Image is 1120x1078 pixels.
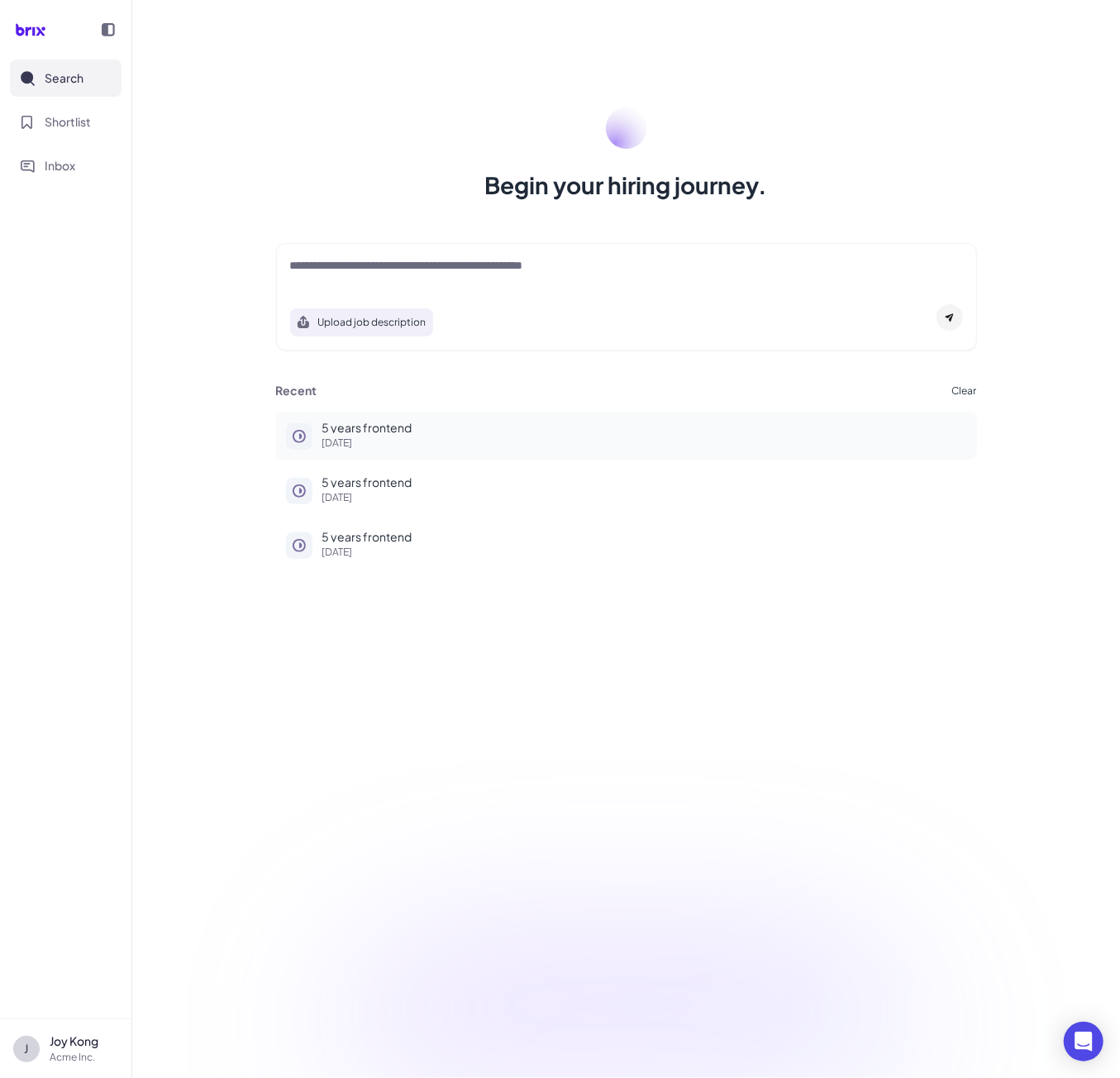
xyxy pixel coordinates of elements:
[45,69,83,87] span: Search
[25,1040,29,1057] span: J
[322,493,967,503] p: [DATE]
[10,60,122,97] button: Search
[50,1050,118,1065] p: Acme Inc.
[276,384,317,398] h3: Recent
[322,531,967,542] p: 5 years frontend
[952,386,977,396] button: Clear
[10,103,122,141] button: Shortlist
[322,547,967,557] p: [DATE]
[10,147,122,184] button: Inbox
[276,412,977,460] button: 5 years frontend[DATE]
[1064,1022,1103,1061] div: Open Intercom Messenger
[50,1033,118,1050] p: Joy Kong
[485,169,768,202] h1: Begin your hiring journey.
[322,476,967,488] p: 5 years frontend
[276,521,977,569] button: 5 years frontend[DATE]
[45,157,75,174] span: Inbox
[290,308,433,336] button: Search using job description
[322,422,967,433] p: 5 years frontend
[45,113,91,131] span: Shortlist
[322,438,967,448] p: [DATE]
[276,466,977,514] button: 5 years frontend[DATE]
